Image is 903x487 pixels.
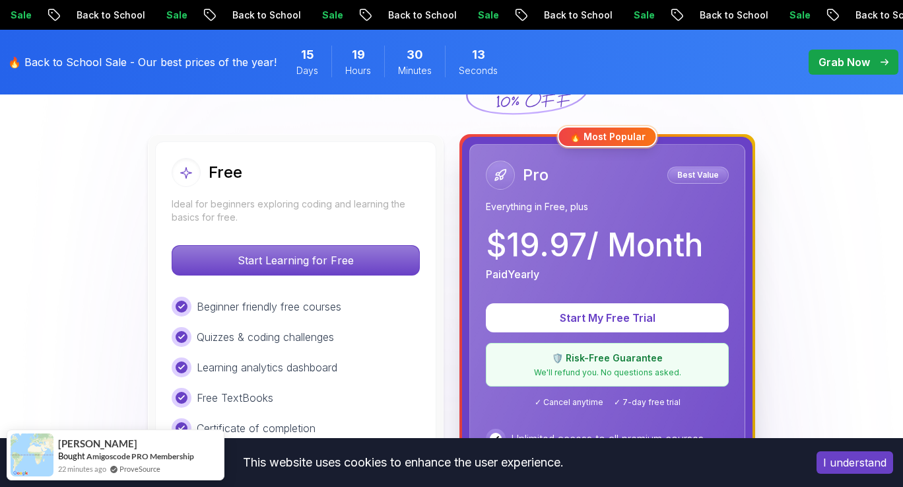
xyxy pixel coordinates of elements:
[468,9,510,22] p: Sale
[197,299,341,315] p: Beginner friendly free courses
[172,245,420,276] button: Start Learning for Free
[67,9,156,22] p: Back to School
[378,9,468,22] p: Back to School
[1,9,43,22] p: Sale
[58,438,137,449] span: [PERSON_NAME]
[535,397,603,408] span: ✓ Cancel anytime
[614,397,681,408] span: ✓ 7-day free trial
[197,390,273,406] p: Free TextBooks
[156,9,199,22] p: Sale
[819,54,870,70] p: Grab Now
[345,64,371,77] span: Hours
[817,451,893,474] button: Accept cookies
[534,9,624,22] p: Back to School
[494,367,720,378] p: We'll refund you. No questions asked.
[502,310,713,326] p: Start My Free Trial
[780,9,822,22] p: Sale
[58,451,85,461] span: Bought
[119,463,160,474] a: ProveSource
[301,46,314,64] span: 15 Days
[197,420,316,436] p: Certificate of completion
[624,9,666,22] p: Sale
[459,64,498,77] span: Seconds
[197,329,334,345] p: Quizzes & coding challenges
[472,46,485,64] span: 13 Seconds
[407,46,423,64] span: 30 Minutes
[494,352,720,365] p: 🛡️ Risk-Free Guarantee
[10,448,797,477] div: This website uses cookies to enhance the user experience.
[172,246,419,275] p: Start Learning for Free
[486,311,729,324] a: Start My Free Trial
[669,169,727,182] p: Best Value
[523,165,549,186] h2: Pro
[690,9,780,22] p: Back to School
[398,64,432,77] span: Minutes
[86,451,194,461] a: Amigoscode PRO Membership
[296,64,318,77] span: Days
[312,9,354,22] p: Sale
[486,200,729,213] p: Everything in Free, plus
[172,198,420,224] p: Ideal for beginners exploring coding and learning the basics for free.
[352,46,365,64] span: 19 Hours
[11,433,53,476] img: provesource social proof notification image
[8,54,277,70] p: 🔥 Back to School Sale - Our best prices of the year!
[222,9,312,22] p: Back to School
[58,463,106,474] span: 22 minutes ago
[486,266,539,282] p: Paid Yearly
[486,303,729,332] button: Start My Free Trial
[197,359,337,375] p: Learning analytics dashboard
[172,254,420,267] a: Start Learning for Free
[511,431,704,447] p: Unlimited access to all premium courses
[209,162,242,183] h2: Free
[486,229,703,261] p: $ 19.97 / Month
